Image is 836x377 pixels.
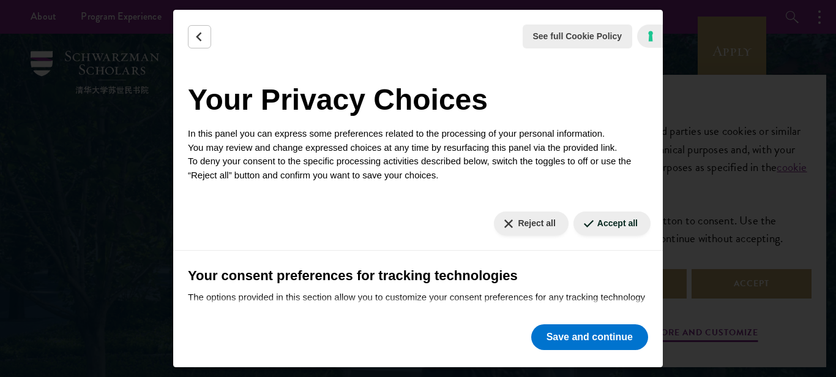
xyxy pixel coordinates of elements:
[188,78,648,122] h2: Your Privacy Choices
[637,25,663,48] a: iubenda - Cookie Policy and Cookie Compliance Management
[188,265,648,286] h3: Your consent preferences for tracking technologies
[523,25,633,48] button: See full Cookie Policy
[188,291,648,346] p: The options provided in this section allow you to customize your consent preferences for any trac...
[533,30,622,43] span: See full Cookie Policy
[494,211,568,235] button: Reject all
[188,25,211,48] button: Back
[188,127,648,182] p: In this panel you can express some preferences related to the processing of your personal informa...
[573,211,651,235] button: Accept all
[531,324,648,350] button: Save and continue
